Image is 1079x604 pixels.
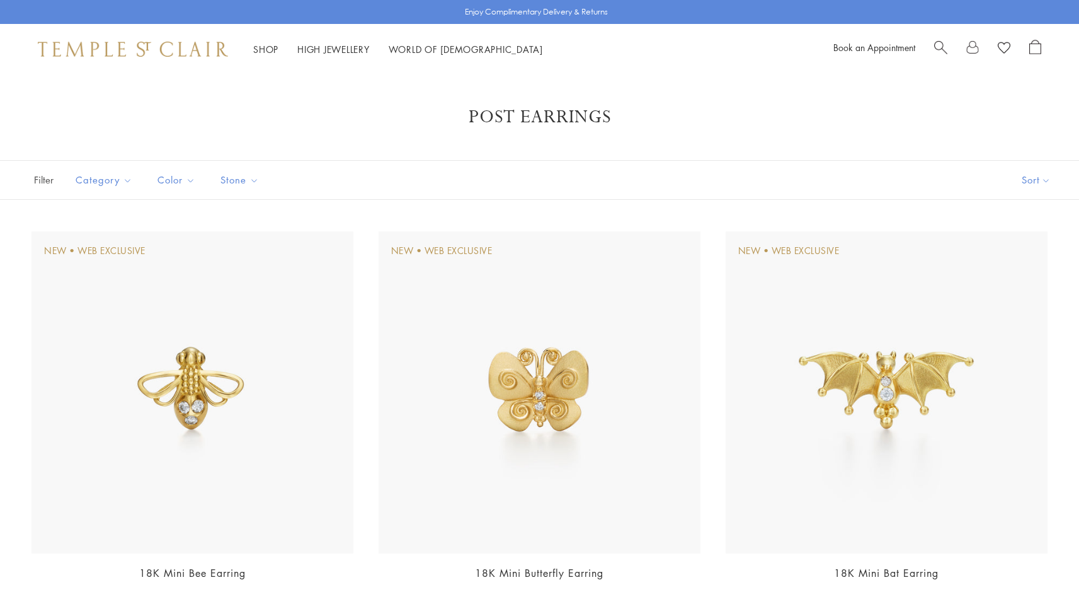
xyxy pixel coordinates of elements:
div: New • Web Exclusive [391,244,493,258]
a: Search [934,40,947,59]
span: Color [151,172,205,188]
button: Color [148,166,205,194]
a: 18K Mini Butterfly Earring [475,566,603,580]
a: 18K Mini Bat Earring [834,566,939,580]
img: E18104-MINIBAT [726,231,1048,554]
button: Category [66,166,142,194]
span: Stone [214,172,268,188]
a: High JewelleryHigh Jewellery [297,43,370,55]
button: Stone [211,166,268,194]
a: Book an Appointment [833,41,915,54]
a: View Wishlist [998,40,1010,59]
button: Show sort by [993,161,1079,199]
h1: Post Earrings [50,106,1029,129]
a: 18K Mini Bee Earring [139,566,246,580]
div: New • Web Exclusive [44,244,146,258]
img: E18101-MINIBEE [31,231,353,554]
nav: Main navigation [253,42,543,57]
img: Temple St. Clair [38,42,228,57]
a: Open Shopping Bag [1029,40,1041,59]
span: Category [69,172,142,188]
img: E18102-MINIBFLY [379,231,700,554]
p: Enjoy Complimentary Delivery & Returns [465,6,608,18]
iframe: Gorgias live chat messenger [1016,545,1066,591]
a: World of [DEMOGRAPHIC_DATA]World of [DEMOGRAPHIC_DATA] [389,43,543,55]
div: New • Web Exclusive [738,244,840,258]
a: ShopShop [253,43,278,55]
